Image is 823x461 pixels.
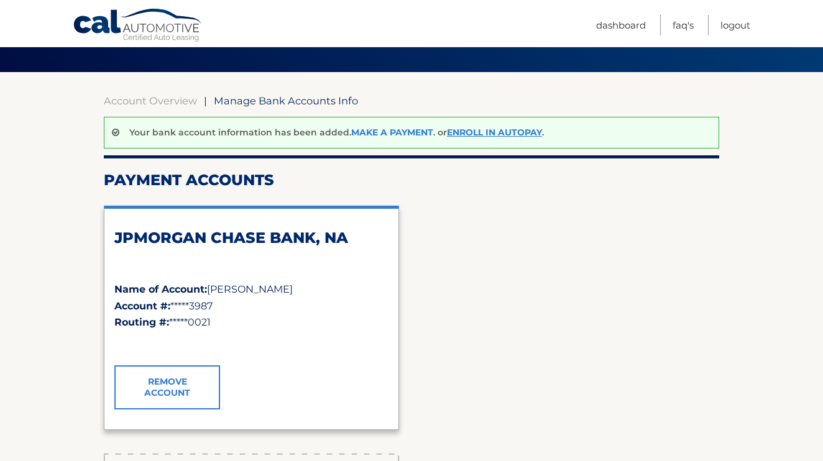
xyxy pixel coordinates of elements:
a: Cal Automotive [73,8,203,44]
h2: JPMORGAN CHASE BANK, NA [114,229,389,247]
strong: Routing #: [114,316,169,328]
a: Enroll In AutoPay [447,127,542,138]
a: Make a payment [351,127,433,138]
a: Logout [720,15,750,35]
a: Remove Account [114,365,220,409]
span: | [204,94,207,107]
strong: Account #: [114,300,170,312]
a: FAQ's [673,15,694,35]
strong: Name of Account: [114,283,207,295]
span: Manage Bank Accounts Info [214,94,358,107]
a: Dashboard [596,15,646,35]
p: Your bank account information has been added. . or . [129,127,544,138]
h2: Payment Accounts [104,171,719,189]
span: [PERSON_NAME] [207,283,293,295]
span: ✓ [114,337,122,349]
a: Account Overview [104,94,197,107]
